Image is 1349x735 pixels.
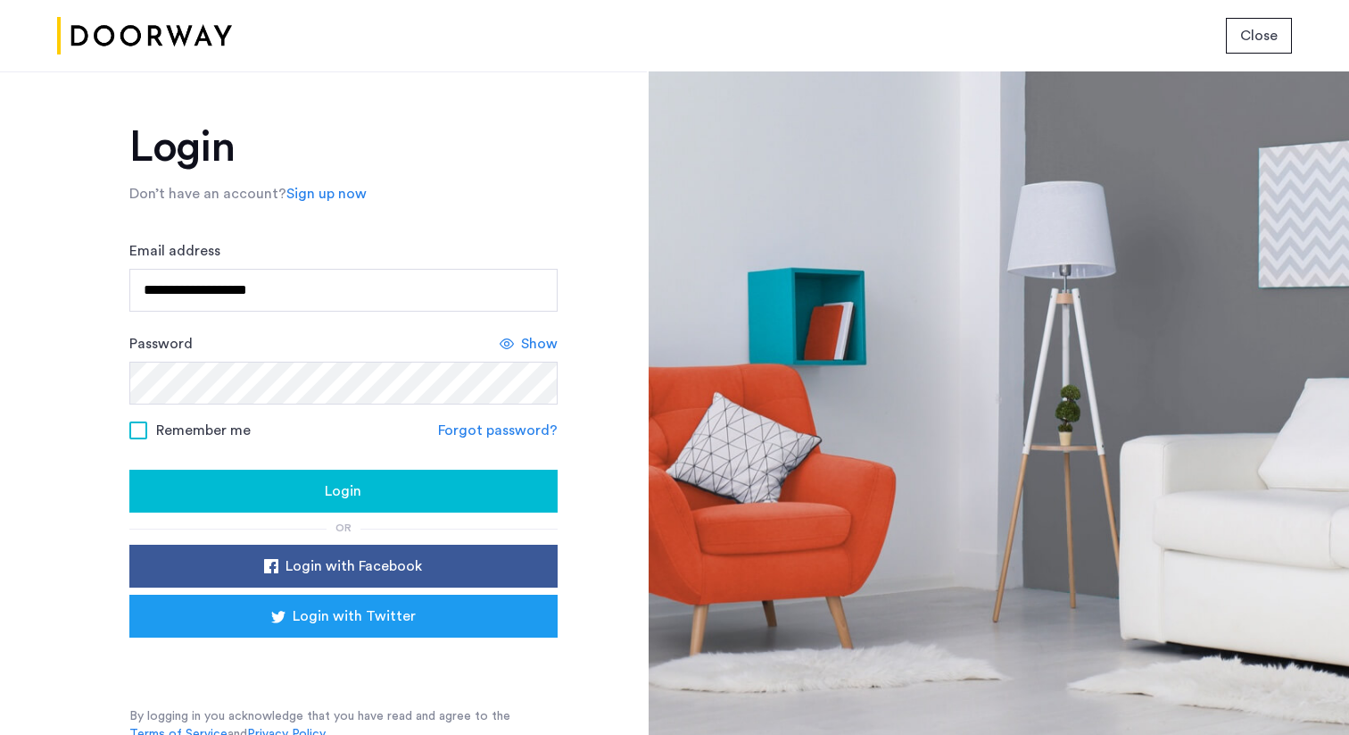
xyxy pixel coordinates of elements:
a: Sign up now [286,183,367,205]
span: Remember me [156,420,251,441]
button: button [1226,18,1292,54]
button: button [129,545,558,588]
span: Login with Facebook [286,555,422,577]
img: logo [57,3,232,70]
span: or [335,522,352,533]
h1: Login [129,126,558,169]
iframe: Sign in with Google Button [156,643,531,682]
label: Email address [129,240,220,262]
button: button [129,470,558,513]
label: Password [129,333,193,355]
span: Login with Twitter [293,606,416,627]
button: button [129,595,558,638]
span: Close [1240,25,1278,46]
span: Show [521,333,558,355]
a: Forgot password? [438,420,558,441]
span: Login [325,480,361,502]
span: Don’t have an account? [129,187,286,201]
